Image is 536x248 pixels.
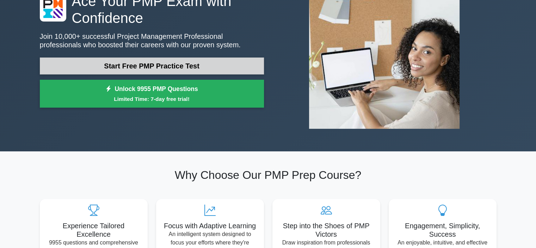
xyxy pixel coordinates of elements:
h5: Engagement, Simplicity, Success [394,222,491,238]
h5: Focus with Adaptive Learning [162,222,258,230]
a: Unlock 9955 PMP QuestionsLimited Time: 7-day free trial! [40,80,264,108]
a: Start Free PMP Practice Test [40,58,264,74]
small: Limited Time: 7-day free trial! [49,95,255,103]
h5: Step into the Shoes of PMP Victors [278,222,375,238]
h5: Experience Tailored Excellence [45,222,142,238]
h2: Why Choose Our PMP Prep Course? [40,168,497,182]
p: Join 10,000+ successful Project Management Professional professionals who boosted their careers w... [40,32,264,49]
